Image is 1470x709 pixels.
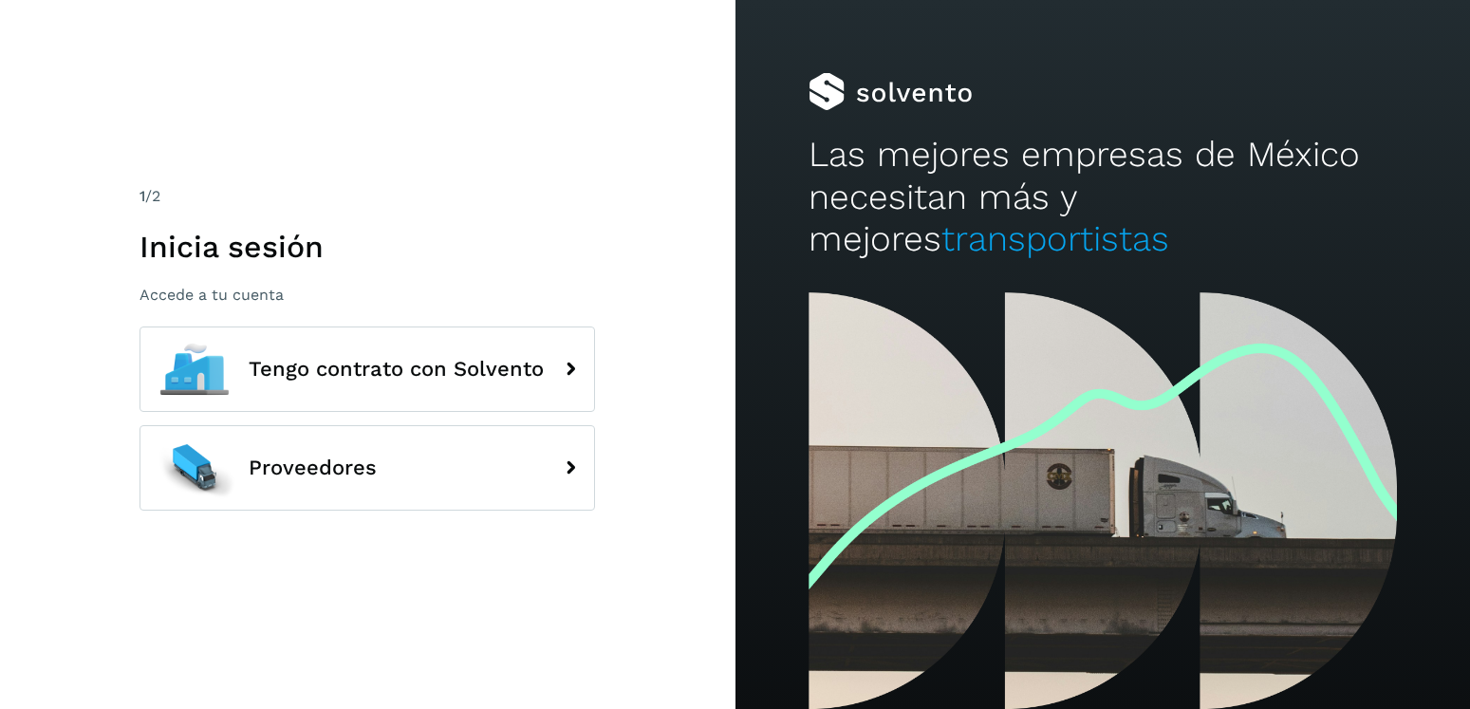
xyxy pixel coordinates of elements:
div: /2 [140,185,595,208]
button: Proveedores [140,425,595,511]
p: Accede a tu cuenta [140,286,595,304]
button: Tengo contrato con Solvento [140,327,595,412]
span: Proveedores [249,457,377,479]
span: transportistas [941,218,1169,259]
h2: Las mejores empresas de México necesitan más y mejores [809,134,1397,260]
span: 1 [140,187,145,205]
h1: Inicia sesión [140,229,595,265]
span: Tengo contrato con Solvento [249,358,544,381]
